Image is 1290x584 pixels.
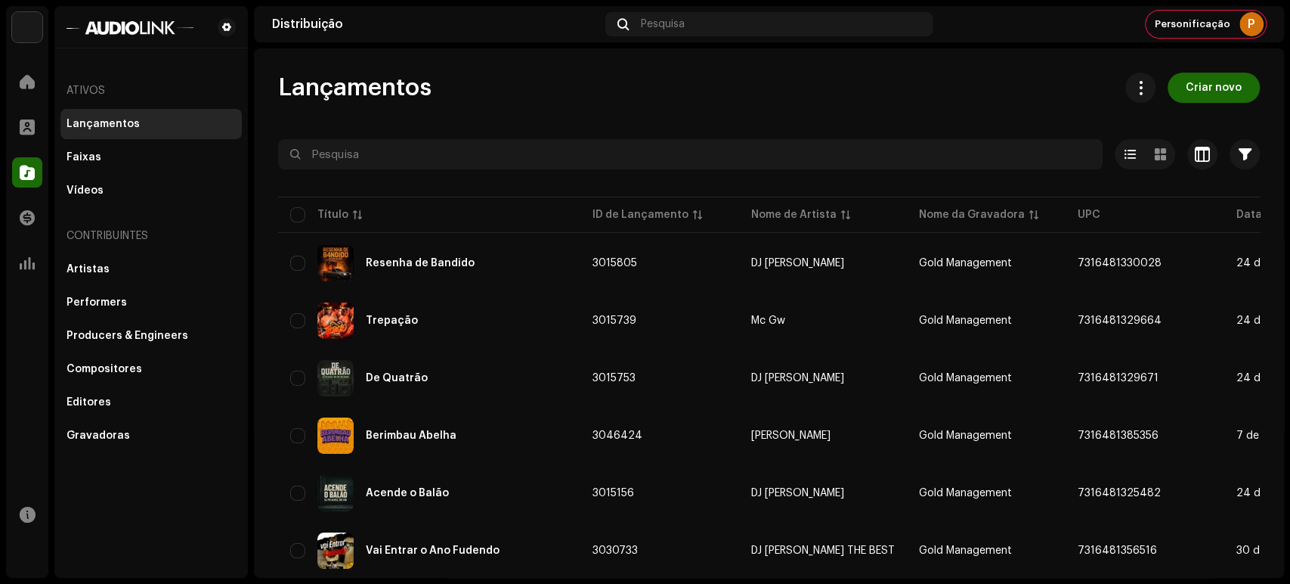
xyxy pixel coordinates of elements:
span: 7316481325482 [1078,488,1161,499]
div: Faixas [67,151,101,163]
img: 665ebea1-f62b-4a75-9896-ec9f8db9efcb [317,303,354,339]
img: b11ddf2c-a25c-40e7-805f-ebd59bc4ca71 [317,418,354,454]
div: Vídeos [67,185,104,197]
span: DJ PH Alves [751,373,895,384]
re-m-nav-item: Artistas [60,254,242,284]
div: DJ [PERSON_NAME] THE BEST [751,545,895,556]
div: Vai Entrar o Ano Fudendo [366,545,500,556]
div: Mc Gw [751,315,785,326]
span: 3015739 [592,315,636,326]
div: Nome de Artista [751,207,837,222]
img: 1601779f-85bc-4fc7-87b8-abcd1ae7544a [67,18,193,36]
font: Distribuição [272,18,343,30]
div: DJ [PERSON_NAME] [751,373,844,384]
div: Acende o Balão [366,488,449,499]
span: 7316481329671 [1078,373,1159,384]
img: 325b7038-b3fc-4222-998d-46951405c0b1 [317,360,354,396]
span: 7316481356516 [1078,545,1157,556]
re-m-nav-item: Lançamentos [60,109,242,139]
div: [PERSON_NAME] [751,430,831,441]
div: Producers & Engineers [67,330,188,342]
div: Resenha de Bandido [366,258,475,269]
span: DJ PH Alves [751,258,895,269]
font: P [1248,18,1255,30]
span: 3030733 [592,545,638,556]
div: Gravadoras [67,430,130,442]
span: Gold Management [919,545,1012,556]
div: DJ [PERSON_NAME] [751,488,844,499]
span: Dj Nekine [751,430,895,441]
img: a138d766-f295-4884-9ce1-e7817bdbadf4 [317,533,354,569]
div: De Quatrão [366,373,428,384]
font: Personificação [1155,19,1230,29]
div: DJ [PERSON_NAME] [751,258,844,269]
span: 3046424 [592,430,642,441]
div: Lançamentos [67,118,140,130]
span: 7316481330028 [1078,258,1162,269]
re-m-nav-item: Vídeos [60,176,242,206]
input: Pesquisa [278,139,1103,169]
span: Gold Management [919,430,1012,441]
div: Performers [67,297,127,309]
span: DJ VITOR THE BEST [751,545,895,556]
re-m-nav-item: Gravadoras [60,421,242,451]
span: 7316481329664 [1078,315,1162,326]
span: 3015753 [592,373,636,384]
div: Nome da Gravadora [919,207,1025,222]
span: DJ PH Alves [751,488,895,499]
img: 730b9dfe-18b5-4111-b483-f30b0c182d82 [12,12,42,42]
re-m-nav-item: Producers & Engineers [60,321,242,351]
button: Criar novo [1168,73,1260,103]
re-m-nav-item: Performers [60,287,242,318]
div: Trepação [366,315,418,326]
div: Título [317,207,348,222]
span: Gold Management [919,373,1012,384]
div: ID de Lançamento [592,207,688,222]
re-m-nav-item: Compositores [60,354,242,384]
span: Lançamentos [278,73,432,103]
span: Criar novo [1186,73,1242,103]
div: Compositores [67,363,142,375]
img: e24aff54-0c89-4b1b-bd3b-56a13fba2a07 [317,245,354,281]
re-a-nav-header: Contribuintes [60,218,242,254]
re-a-nav-header: Ativos [60,73,242,109]
font: Pesquisa [641,19,685,30]
span: 7316481385356 [1078,430,1159,441]
div: Berimbau Abelha [366,430,456,441]
span: 3015156 [592,488,634,499]
span: Gold Management [919,315,1012,326]
div: Artistas [67,263,110,275]
re-m-nav-item: Editores [60,387,242,418]
img: c6ffd30e-bb38-4cef-9c91-a0a0d67b5009 [317,475,354,511]
span: Mc Gw [751,315,895,326]
span: Gold Management [919,258,1012,269]
span: Gold Management [919,488,1012,499]
span: 3015805 [592,258,637,269]
div: Editores [67,396,111,408]
re-m-nav-item: Faixas [60,142,242,172]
